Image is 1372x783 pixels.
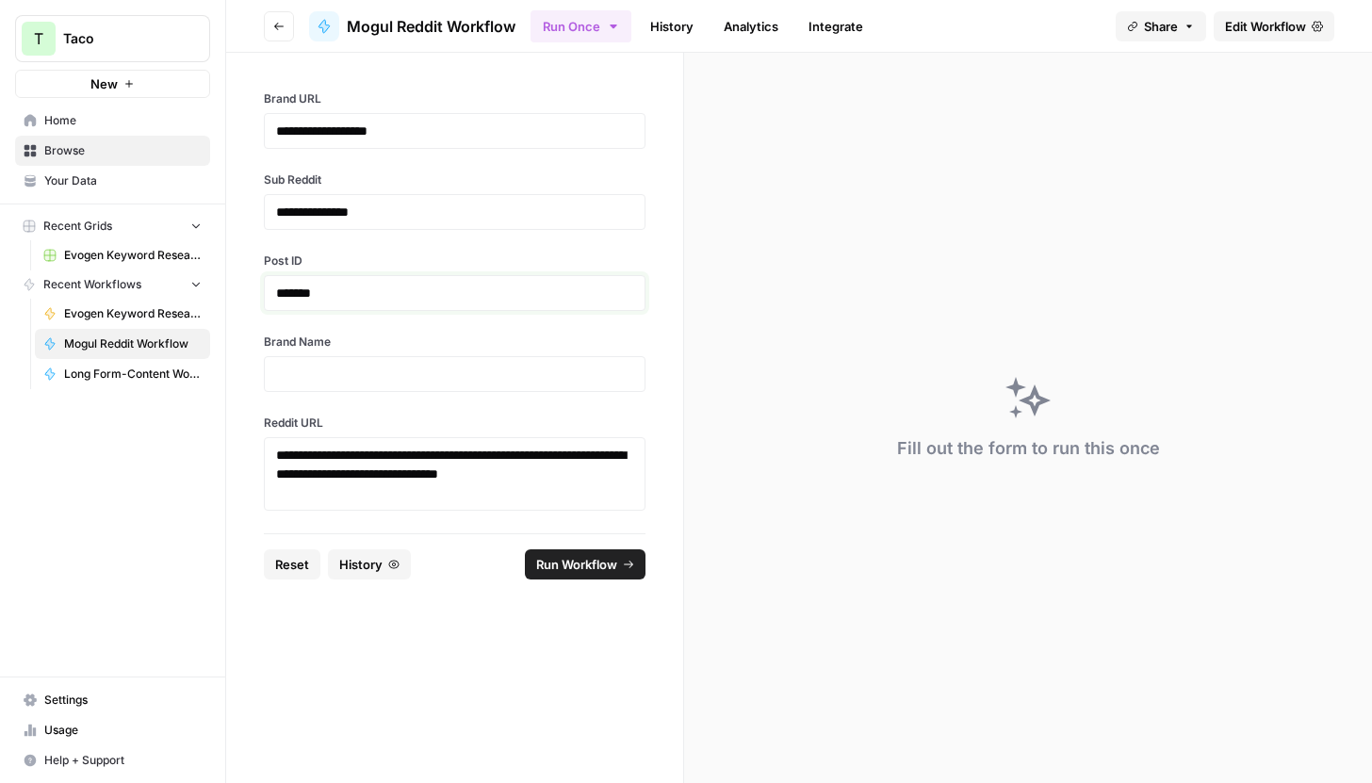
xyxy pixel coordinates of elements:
a: Mogul Reddit Workflow [309,11,515,41]
span: Browse [44,142,202,159]
button: Recent Grids [15,212,210,240]
a: Integrate [797,11,874,41]
a: Home [15,106,210,136]
button: History [328,549,411,579]
button: Help + Support [15,745,210,775]
span: Home [44,112,202,129]
span: Long Form-Content Worflow [64,366,202,383]
label: Reddit URL [264,415,645,432]
span: New [90,74,118,93]
a: Evogen Keyword Research Agent Grid [35,240,210,270]
span: T [34,27,43,50]
span: Reset [275,555,309,574]
span: Mogul Reddit Workflow [347,15,515,38]
button: New [15,70,210,98]
button: Recent Workflows [15,270,210,299]
span: Usage [44,722,202,739]
span: Share [1144,17,1178,36]
span: Recent Grids [43,218,112,235]
span: Evogen Keyword Research Agent Grid [64,247,202,264]
button: Run Once [531,10,631,42]
a: Browse [15,136,210,166]
button: Run Workflow [525,549,645,579]
a: Evogen Keyword Research Agent [35,299,210,329]
span: Help + Support [44,752,202,769]
a: Settings [15,685,210,715]
span: Your Data [44,172,202,189]
span: Mogul Reddit Workflow [64,335,202,352]
label: Brand Name [264,334,645,351]
a: History [639,11,705,41]
button: Reset [264,549,320,579]
label: Post ID [264,253,645,269]
a: Your Data [15,166,210,196]
span: Recent Workflows [43,276,141,293]
button: Workspace: Taco [15,15,210,62]
div: Fill out the form to run this once [897,435,1160,462]
a: Mogul Reddit Workflow [35,329,210,359]
a: Analytics [712,11,790,41]
a: Usage [15,715,210,745]
button: Share [1116,11,1206,41]
label: Sub Reddit [264,171,645,188]
span: Settings [44,692,202,709]
a: Long Form-Content Worflow [35,359,210,389]
span: Evogen Keyword Research Agent [64,305,202,322]
span: History [339,555,383,574]
span: Taco [63,29,177,48]
label: Brand URL [264,90,645,107]
a: Edit Workflow [1214,11,1334,41]
span: Run Workflow [536,555,617,574]
span: Edit Workflow [1225,17,1306,36]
